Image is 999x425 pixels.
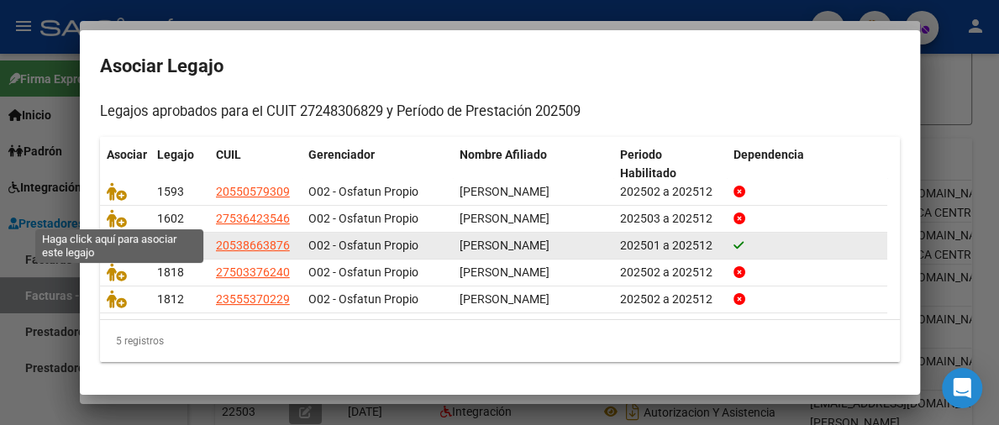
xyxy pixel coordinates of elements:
[308,239,418,252] span: O02 - Osfatun Propio
[209,137,302,192] datatable-header-cell: CUIL
[727,137,887,192] datatable-header-cell: Dependencia
[613,137,727,192] datatable-header-cell: Periodo Habilitado
[100,320,900,362] div: 5 registros
[460,185,549,198] span: BRIZUELA GORDILLO LEANDRO
[157,292,184,306] span: 1812
[308,185,418,198] span: O02 - Osfatun Propio
[216,265,290,279] span: 27503376240
[620,209,720,228] div: 202503 a 202512
[157,148,194,161] span: Legajo
[157,212,184,225] span: 1602
[100,137,150,192] datatable-header-cell: Asociar
[216,239,290,252] span: 20538663876
[620,263,720,282] div: 202502 a 202512
[100,50,900,82] h2: Asociar Legajo
[308,292,418,306] span: O02 - Osfatun Propio
[308,212,418,225] span: O02 - Osfatun Propio
[733,148,804,161] span: Dependencia
[157,239,184,252] span: 1590
[216,292,290,306] span: 23555370229
[460,212,549,225] span: ROJAS IARA NEREA
[308,265,418,279] span: O02 - Osfatun Propio
[216,148,241,161] span: CUIL
[308,148,375,161] span: Gerenciador
[216,212,290,225] span: 27536423546
[620,182,720,202] div: 202502 a 202512
[942,368,982,408] div: Open Intercom Messenger
[460,292,549,306] span: DELGADO RODRIGUEZ ISMAEL
[107,148,147,161] span: Asociar
[100,102,900,123] p: Legajos aprobados para el CUIT 27248306829 y Período de Prestación 202509
[460,148,547,161] span: Nombre Afiliado
[150,137,209,192] datatable-header-cell: Legajo
[460,265,549,279] span: DELGADO RODRIGUEZ NARA GUADALUPE
[157,265,184,279] span: 1818
[216,185,290,198] span: 20550579309
[460,239,549,252] span: RAMIREZ LUCIO DANIEL
[453,137,613,192] datatable-header-cell: Nombre Afiliado
[620,148,676,181] span: Periodo Habilitado
[302,137,453,192] datatable-header-cell: Gerenciador
[620,236,720,255] div: 202501 a 202512
[620,290,720,309] div: 202502 a 202512
[157,185,184,198] span: 1593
